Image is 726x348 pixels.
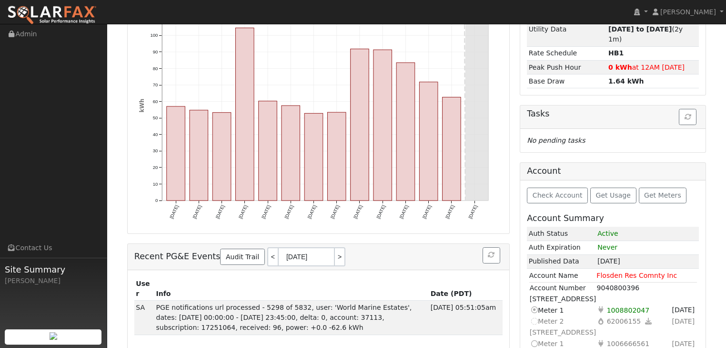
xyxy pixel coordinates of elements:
[608,25,683,43] span: (2y 1m)
[608,49,624,57] strong: M
[607,60,699,74] td: at 12AM [DATE]
[138,99,145,113] text: kWh
[235,28,254,200] rect: onclick=""
[529,282,596,294] td: Account Number
[530,305,538,315] i: Current meter
[597,305,605,315] i: Electricity
[169,204,180,220] text: [DATE]
[679,109,696,125] button: Refresh
[529,294,697,305] td: [STREET_ADDRESS]
[444,204,455,220] text: [DATE]
[167,106,185,200] rect: onclick=""
[533,191,583,199] span: Check Account
[267,247,278,266] a: <
[261,204,272,220] text: [DATE]
[643,316,655,327] a: Download gas data
[597,316,605,326] i: Gas
[608,25,672,33] strong: [DATE] to [DATE]
[443,97,461,201] rect: onclick=""
[596,227,699,241] td: 1
[644,191,681,199] span: Get Meters
[330,204,341,220] text: [DATE]
[304,114,323,201] rect: onclick=""
[596,191,631,199] span: Get Usage
[527,166,561,176] h5: Account
[153,99,158,104] text: 60
[429,277,503,301] th: Date (PDT)
[5,263,102,276] span: Site Summary
[134,301,154,335] td: SDP Admin
[7,5,97,25] img: SolarFax
[530,316,538,326] i: Not selectable
[527,60,606,74] td: Peak Push Hour
[529,305,596,316] td: Meter 1
[154,277,429,301] th: Info
[596,270,697,281] td: Flosden Res Comnty Inc
[422,204,433,220] text: [DATE]
[153,115,158,120] text: 50
[192,204,202,220] text: [DATE]
[639,188,687,204] button: Get Meters
[529,316,596,327] td: Meter 2
[397,63,415,200] rect: onclick=""
[527,227,595,241] td: Auth Status
[335,247,345,266] a: >
[597,257,620,265] span: [DATE]
[608,63,632,71] strong: 0 kWh
[153,132,158,137] text: 40
[596,241,699,254] td: Never
[429,301,503,335] td: [DATE] 05:51:05am
[590,188,636,204] button: Get Usage
[483,247,500,264] button: Refresh
[399,204,410,220] text: [DATE]
[596,282,697,294] td: 9040800396
[527,241,595,254] td: Auth Expiration
[283,204,294,220] text: [DATE]
[153,181,158,187] text: 10
[153,66,158,71] text: 80
[605,316,643,327] span: Usage Point: 3684525283 Service Agreement ID: 9048263806
[238,204,249,220] text: [DATE]
[468,204,479,220] text: [DATE]
[134,247,503,266] h5: Recent PG&E Events
[153,148,158,154] text: 30
[153,49,158,54] text: 90
[373,50,392,200] rect: onclick=""
[220,249,264,265] a: Audit Trail
[328,112,346,200] rect: onclick=""
[154,301,429,335] td: PGE notifications url processed - 5298 of 5832, user: 'World Marine Estates', dates: [DATE] 00:00...
[660,8,716,16] span: [PERSON_NAME]
[50,332,57,340] img: retrieve
[153,165,158,170] text: 20
[670,316,696,327] span: Sign Date
[259,101,277,201] rect: onclick=""
[5,276,102,286] div: [PERSON_NAME]
[527,213,699,223] h5: Account Summary
[527,74,606,88] td: Base Draw
[190,110,208,201] rect: onclick=""
[605,305,651,316] span: Usage Point: 6058725192 Service Agreement ID: 9047250867
[214,204,225,220] text: [DATE]
[376,204,387,220] text: [DATE]
[527,137,585,144] i: No pending tasks
[353,204,363,220] text: [DATE]
[153,82,158,87] text: 70
[155,198,158,203] text: 0
[282,105,300,200] rect: onclick=""
[150,32,158,38] text: 100
[527,22,606,46] td: Utility Data
[351,49,369,200] rect: onclick=""
[420,82,438,201] rect: onclick=""
[212,113,231,201] rect: onclick=""
[527,254,595,268] td: Published Data
[527,188,588,204] button: Check Account
[527,109,699,119] h5: Tasks
[529,327,697,338] td: [STREET_ADDRESS]
[529,270,596,281] td: Account Name
[527,46,606,60] td: Rate Schedule
[307,204,318,220] text: [DATE]
[608,77,644,85] strong: 1.64 kWh
[134,277,154,301] th: User
[670,304,696,315] span: Sign Date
